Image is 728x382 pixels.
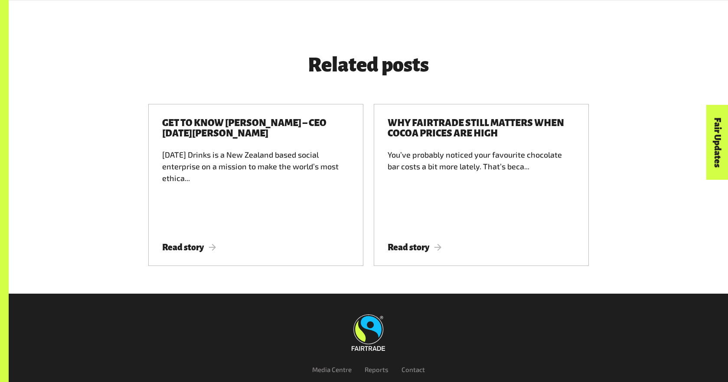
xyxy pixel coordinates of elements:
[388,149,575,227] div: You’ve probably noticed your favourite chocolate bar costs a bit more lately. That’s beca...
[162,149,349,227] div: [DATE] Drinks is a New Zealand based social enterprise on a mission to make the world’s most ethi...
[365,366,388,373] a: Reports
[388,118,575,139] h3: Why Fairtrade still matters when cocoa prices are high
[148,104,363,266] a: Get to know [PERSON_NAME] – CEO [DATE][PERSON_NAME] [DATE] Drinks is a New Zealand based social e...
[162,243,216,252] span: Read story
[402,366,425,373] a: Contact
[374,104,589,266] a: Why Fairtrade still matters when cocoa prices are high You’ve probably noticed your favourite cho...
[238,54,499,76] h4: Related posts
[312,366,352,373] a: Media Centre
[352,314,385,351] img: Fairtrade Australia New Zealand logo
[388,243,442,252] span: Read story
[162,118,349,139] h3: Get to know [PERSON_NAME] – CEO [DATE][PERSON_NAME]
